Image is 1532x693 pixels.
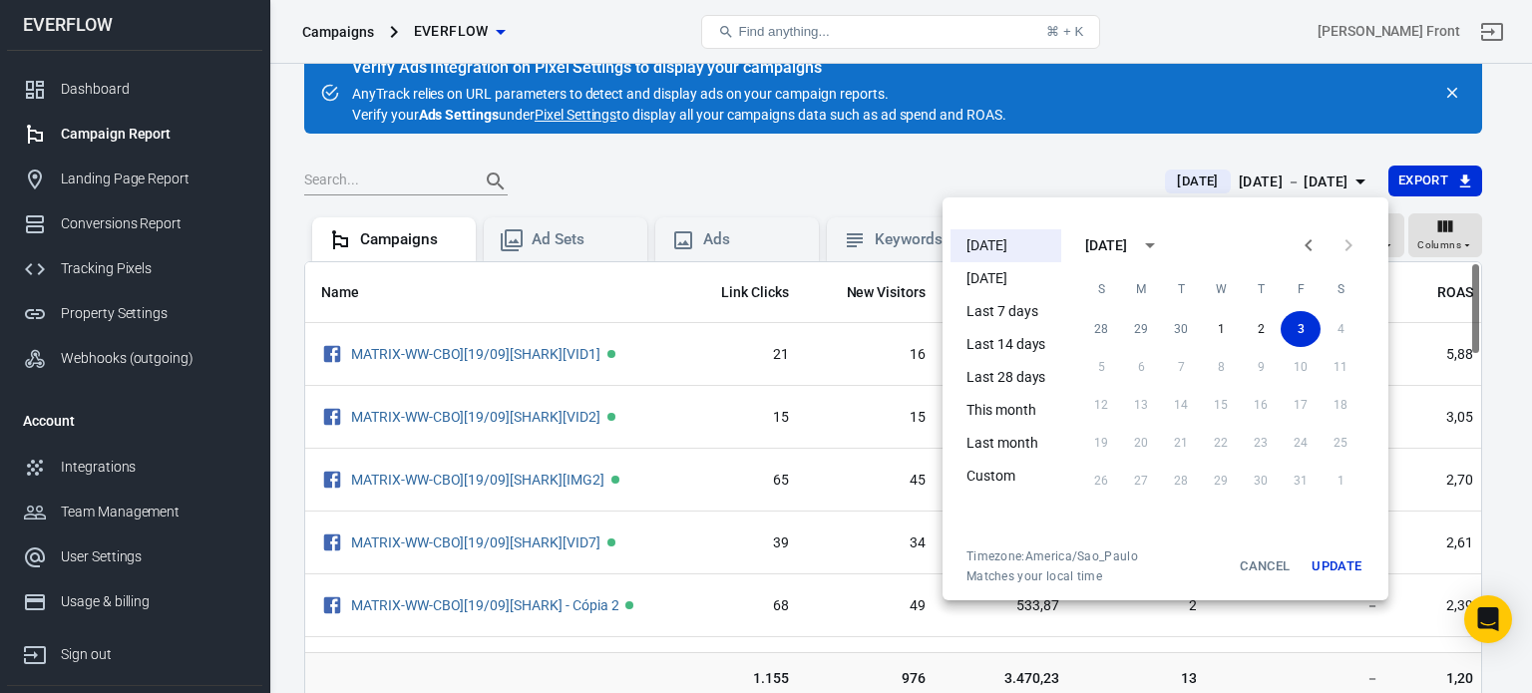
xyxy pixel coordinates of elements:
li: Last 28 days [951,361,1061,394]
li: Last month [951,427,1061,460]
span: Wednesday [1203,269,1239,309]
span: Monday [1123,269,1159,309]
span: Thursday [1243,269,1279,309]
button: 2 [1241,311,1281,347]
span: Matches your local time [966,568,1138,584]
span: Sunday [1083,269,1119,309]
button: 1 [1201,311,1241,347]
li: Custom [951,460,1061,493]
button: Cancel [1233,548,1297,584]
li: Last 7 days [951,295,1061,328]
button: 28 [1081,311,1121,347]
span: Tuesday [1163,269,1199,309]
button: Previous month [1289,225,1329,265]
li: Last 14 days [951,328,1061,361]
button: 29 [1121,311,1161,347]
div: Timezone: America/Sao_Paulo [966,548,1138,564]
button: 30 [1161,311,1201,347]
button: 3 [1281,311,1321,347]
li: [DATE] [951,229,1061,262]
div: Open Intercom Messenger [1464,595,1512,643]
span: Saturday [1323,269,1358,309]
li: This month [951,394,1061,427]
div: [DATE] [1085,235,1127,256]
li: [DATE] [951,262,1061,295]
button: Update [1305,548,1368,584]
span: Friday [1283,269,1319,309]
button: calendar view is open, switch to year view [1133,228,1167,262]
